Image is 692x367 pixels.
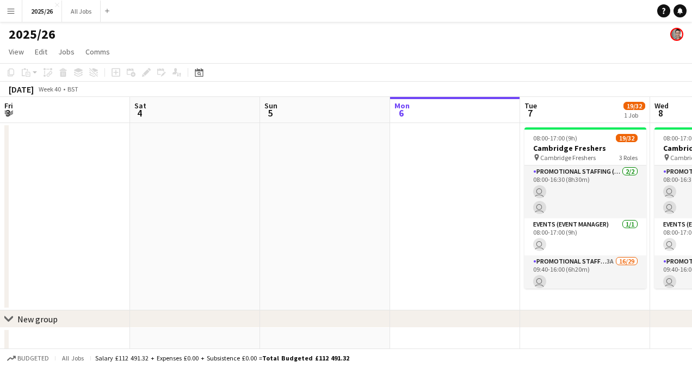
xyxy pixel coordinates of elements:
[264,101,277,111] span: Sun
[17,354,49,362] span: Budgeted
[533,134,577,142] span: 08:00-17:00 (9h)
[36,85,63,93] span: Week 40
[60,354,86,362] span: All jobs
[81,45,114,59] a: Comms
[85,47,110,57] span: Comms
[9,47,24,57] span: View
[17,314,58,325] div: New group
[35,47,47,57] span: Edit
[523,107,537,119] span: 7
[623,102,645,110] span: 19/32
[62,1,101,22] button: All Jobs
[58,47,75,57] span: Jobs
[624,111,645,119] div: 1 Job
[30,45,52,59] a: Edit
[95,354,349,362] div: Salary £112 491.32 + Expenses £0.00 + Subsistence £0.00 =
[3,107,13,119] span: 3
[134,101,146,111] span: Sat
[393,107,410,119] span: 6
[4,45,28,59] a: View
[524,101,537,111] span: Tue
[654,101,669,111] span: Wed
[54,45,79,59] a: Jobs
[619,154,638,162] span: 3 Roles
[67,85,78,93] div: BST
[524,127,646,289] app-job-card: 08:00-17:00 (9h)19/32Cambridge Freshers Cambridge Freshers3 RolesPromotional Staffing (Team Leade...
[133,107,146,119] span: 4
[262,354,349,362] span: Total Budgeted £112 491.32
[540,154,596,162] span: Cambridge Freshers
[524,143,646,153] h3: Cambridge Freshers
[4,101,13,111] span: Fri
[670,28,683,41] app-user-avatar: Mica Young
[22,1,62,22] button: 2025/26
[524,218,646,255] app-card-role: Events (Event Manager)1/108:00-17:00 (9h)
[653,107,669,119] span: 8
[263,107,277,119] span: 5
[5,352,51,364] button: Budgeted
[9,26,55,42] h1: 2025/26
[524,166,646,218] app-card-role: Promotional Staffing (Team Leader)2/208:00-16:30 (8h30m)
[616,134,638,142] span: 19/32
[9,84,34,95] div: [DATE]
[394,101,410,111] span: Mon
